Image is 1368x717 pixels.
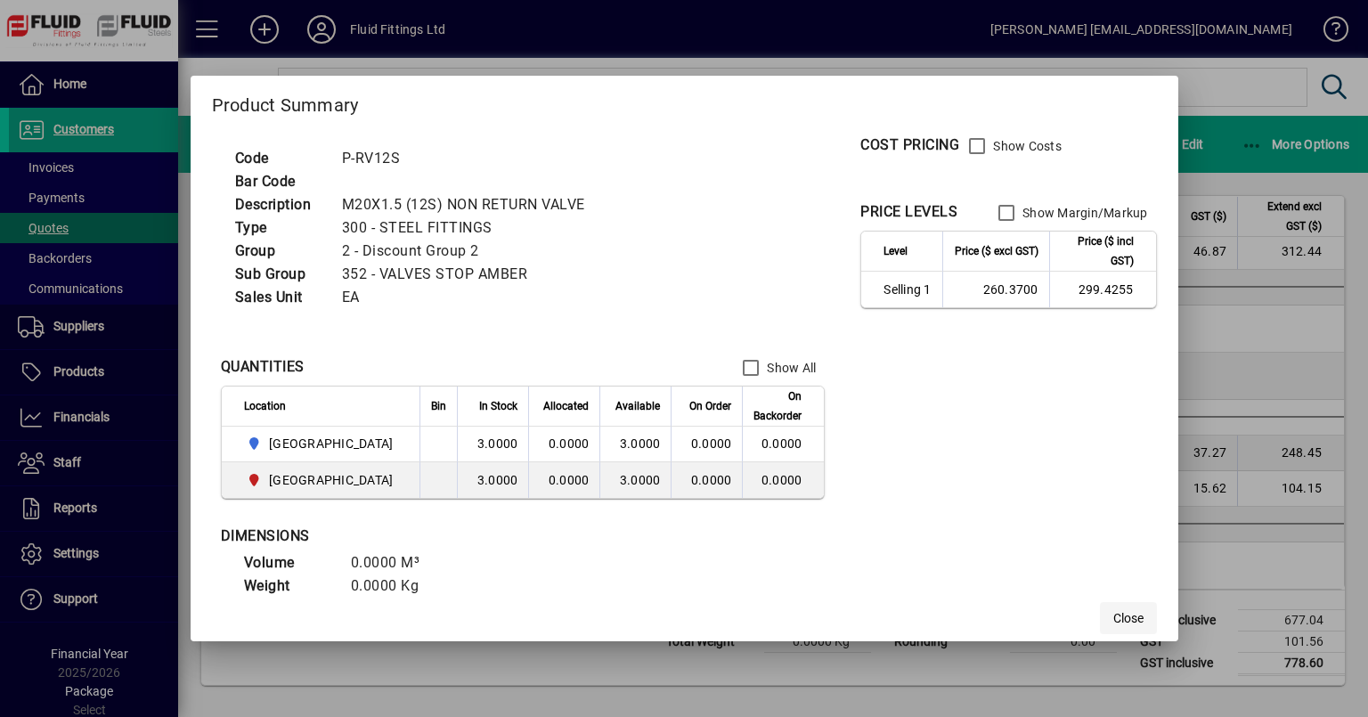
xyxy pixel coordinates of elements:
[342,551,449,574] td: 0.0000 M³
[226,263,333,286] td: Sub Group
[221,356,305,378] div: QUANTITIES
[226,286,333,309] td: Sales Unit
[226,147,333,170] td: Code
[691,436,732,451] span: 0.0000
[860,134,959,156] div: COST PRICING
[689,396,731,416] span: On Order
[221,526,666,547] div: DIMENSIONS
[226,170,333,193] td: Bar Code
[860,201,957,223] div: PRICE LEVELS
[599,427,671,462] td: 3.0000
[244,433,401,454] span: AUCKLAND
[1049,272,1156,307] td: 299.4255
[742,427,824,462] td: 0.0000
[528,462,599,498] td: 0.0000
[528,427,599,462] td: 0.0000
[599,462,671,498] td: 3.0000
[269,435,393,452] span: [GEOGRAPHIC_DATA]
[989,137,1062,155] label: Show Costs
[615,396,660,416] span: Available
[955,241,1038,261] span: Price ($ excl GST)
[883,281,931,298] span: Selling 1
[1061,232,1134,271] span: Price ($ incl GST)
[457,462,528,498] td: 3.0000
[269,471,393,489] span: [GEOGRAPHIC_DATA]
[479,396,517,416] span: In Stock
[763,359,816,377] label: Show All
[226,216,333,240] td: Type
[1113,609,1144,628] span: Close
[226,240,333,263] td: Group
[333,147,607,170] td: P-RV12S
[942,272,1049,307] td: 260.3700
[333,286,607,309] td: EA
[235,551,342,574] td: Volume
[244,396,286,416] span: Location
[333,216,607,240] td: 300 - STEEL FITTINGS
[431,396,446,416] span: Bin
[191,76,1178,127] h2: Product Summary
[333,240,607,263] td: 2 - Discount Group 2
[1019,204,1148,222] label: Show Margin/Markup
[753,387,802,426] span: On Backorder
[333,263,607,286] td: 352 - VALVES STOP AMBER
[691,473,732,487] span: 0.0000
[342,574,449,598] td: 0.0000 Kg
[1100,602,1157,634] button: Close
[543,396,589,416] span: Allocated
[226,193,333,216] td: Description
[244,469,401,491] span: CHRISTCHURCH
[457,427,528,462] td: 3.0000
[883,241,908,261] span: Level
[333,193,607,216] td: M20X1.5 (12S) NON RETURN VALVE
[235,574,342,598] td: Weight
[742,462,824,498] td: 0.0000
